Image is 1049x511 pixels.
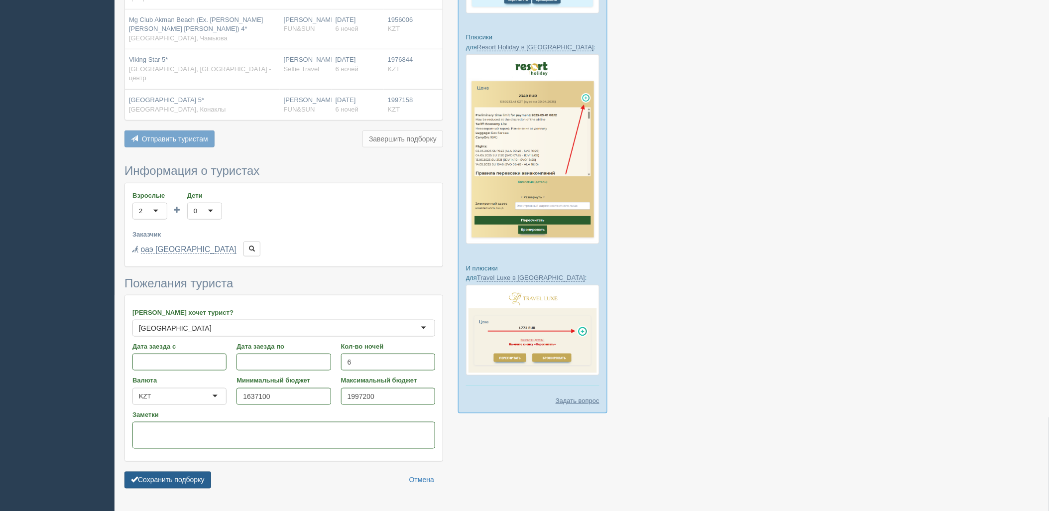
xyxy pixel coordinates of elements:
[132,230,435,239] label: Заказчик
[466,285,599,376] img: travel-luxe-%D0%BF%D0%BE%D0%B4%D0%B1%D0%BE%D1%80%D0%BA%D0%B0-%D1%81%D1%80%D0%BC-%D0%B4%D0%BB%D1%8...
[341,354,435,371] input: 7-10 или 7,10,14
[388,65,400,73] span: KZT
[284,106,315,113] span: FUN&SUN
[336,96,380,114] div: [DATE]
[132,308,435,317] label: [PERSON_NAME] хочет турист?
[129,106,226,113] span: [GEOGRAPHIC_DATA], Конаклы
[362,130,443,147] button: Завершить подборку
[284,25,315,32] span: FUN&SUN
[388,16,413,23] span: 1956006
[139,391,151,401] div: KZT
[236,342,331,351] label: Дата заезда по
[466,263,599,282] p: И плюсики для :
[187,191,222,200] label: Дети
[129,65,271,82] span: [GEOGRAPHIC_DATA], [GEOGRAPHIC_DATA] - центр
[403,472,441,489] a: Отмена
[284,55,328,74] div: [PERSON_NAME]
[284,15,328,34] div: [PERSON_NAME]
[194,206,197,216] div: 0
[124,472,211,489] button: Сохранить подборку
[341,376,435,385] label: Максимальный бюджет
[132,191,167,200] label: Взрослые
[129,56,168,63] span: Viking Star 5*
[466,54,599,245] img: resort-holiday-%D0%BF%D1%96%D0%B4%D0%B1%D1%96%D1%80%D0%BA%D0%B0-%D1%81%D1%80%D0%BC-%D0%B4%D0%BB%D...
[129,34,228,42] span: [GEOGRAPHIC_DATA], Чамьюва
[466,32,599,51] p: Плюсики для :
[556,396,599,405] a: Задать вопрос
[236,376,331,385] label: Минимальный бюджет
[132,376,227,385] label: Валюта
[336,55,380,74] div: [DATE]
[129,96,204,104] span: [GEOGRAPHIC_DATA] 5*
[336,25,358,32] span: 6 ночей
[124,164,443,177] h3: Информация о туристах
[124,276,233,290] span: Пожелания туриста
[477,274,585,282] a: Travel Luxe в [GEOGRAPHIC_DATA]
[341,342,435,351] label: Кол-во ночей
[388,106,400,113] span: KZT
[124,130,215,147] button: Отправить туристам
[284,96,328,114] div: [PERSON_NAME]
[132,342,227,351] label: Дата заезда с
[132,410,435,419] label: Заметки
[388,96,413,104] span: 1997158
[142,135,208,143] span: Отправить туристам
[388,25,400,32] span: KZT
[141,245,236,254] a: оаэ [GEOGRAPHIC_DATA]
[129,16,263,33] span: Mg Club Akman Beach (Ex. [PERSON_NAME] [PERSON_NAME] [PERSON_NAME]) 4*
[284,65,320,73] span: Selfie Travel
[139,206,142,216] div: 2
[336,15,380,34] div: [DATE]
[139,323,212,333] div: [GEOGRAPHIC_DATA]
[336,106,358,113] span: 6 ночей
[388,56,413,63] span: 1976844
[477,43,594,51] a: Resort Holiday в [GEOGRAPHIC_DATA]
[336,65,358,73] span: 6 ночей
